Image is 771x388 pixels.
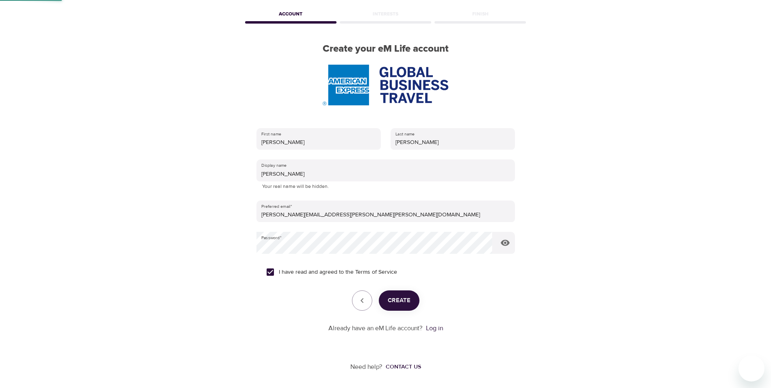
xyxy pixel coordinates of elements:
p: Already have an eM Life account? [328,324,423,333]
h2: Create your eM Life account [243,43,528,55]
a: Log in [426,324,443,332]
button: Create [379,290,419,311]
span: Create [388,295,410,306]
a: Terms of Service [355,268,397,277]
p: Your real name will be hidden. [262,183,509,191]
div: Contact us [386,363,421,371]
iframe: Button to launch messaging window [738,355,764,381]
img: AmEx%20GBT%20logo.png [323,65,448,105]
a: Contact us [382,363,421,371]
p: Need help? [350,362,382,372]
span: I have read and agreed to the [279,268,397,277]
